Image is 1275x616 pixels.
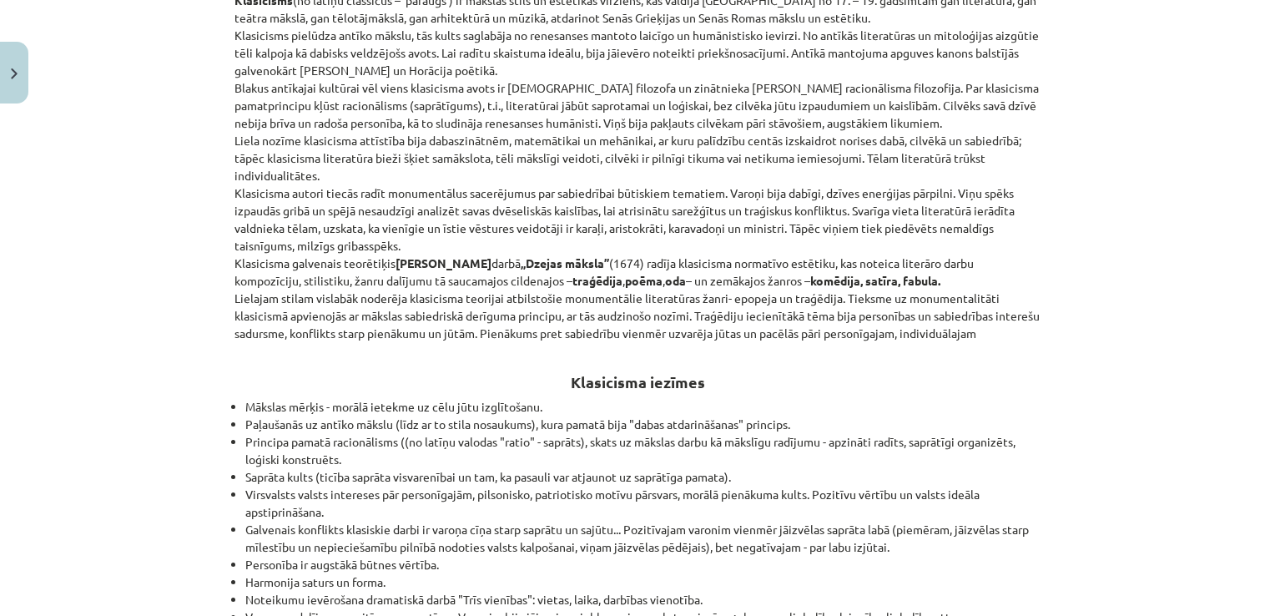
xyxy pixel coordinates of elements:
[571,372,705,391] strong: Klasicisma iezīmes
[245,556,1041,573] li: Personība ir augstākā būtnes vērtība.
[245,433,1041,468] li: Principa pamatā racionālisms ((no latīņu valodas "ratio" - saprāts), skats uz mākslas darbu kā mā...
[11,68,18,79] img: icon-close-lesson-0947bae3869378f0d4975bcd49f059093ad1ed9edebbc8119c70593378902aed.svg
[245,521,1041,556] li: Galvenais konflikts klasiskie darbi ir varoņa cīņa starp saprātu un sajūtu... Pozitīvajam varonim...
[245,468,1041,486] li: Saprāta kults (ticība saprāta visvarenībai un tam, ka pasauli var atjaunot uz saprātīga pamata).
[245,591,1041,608] li: Noteikumu ievērošana dramatiskā darbā "Trīs vienības": vietas, laika, darbības vienotība.
[810,273,940,288] strong: komēdija, satīra, fabula.
[572,273,622,288] strong: traģēdija
[665,273,686,288] strong: oda
[396,255,491,270] strong: [PERSON_NAME]
[521,255,609,270] strong: „Dzejas māksla”
[245,486,1041,521] li: Virsvalsts valsts intereses pār personīgajām, pilsonisko, patriotisko motīvu pārsvars, morālā pie...
[625,273,663,288] strong: poēma
[245,573,1041,591] li: Harmonija saturs un forma.
[245,398,1041,416] li: Mākslas mērķis - morālā ietekme uz cēlu jūtu izglītošanu.
[245,416,1041,433] li: Paļaušanās uz antīko mākslu (līdz ar to stila nosaukums), kura pamatā bija "dabas atdarināšanas" ...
